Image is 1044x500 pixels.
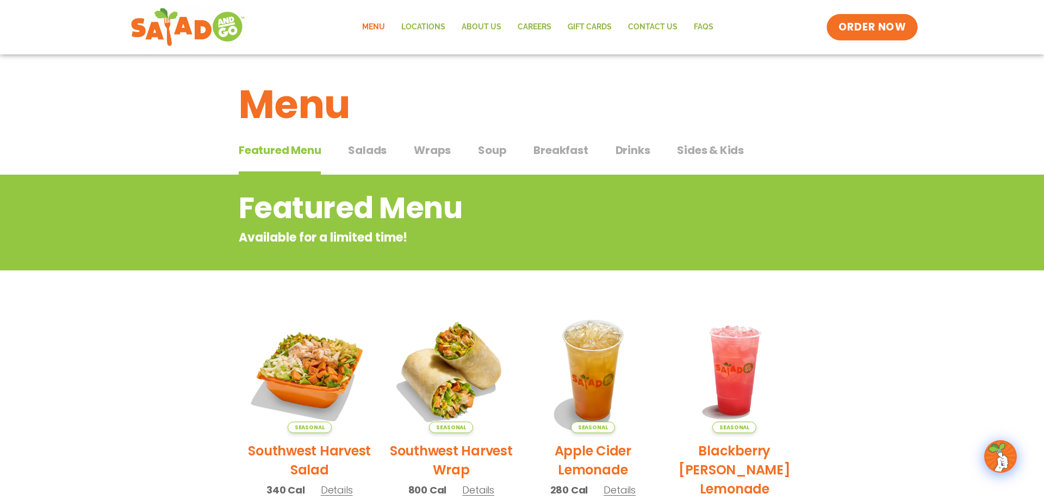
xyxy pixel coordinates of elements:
[408,483,447,497] span: 800 Cal
[389,441,514,479] h2: Southwest Harvest Wrap
[686,15,722,40] a: FAQs
[266,483,305,497] span: 340 Cal
[530,441,656,479] h2: Apple Cider Lemonade
[389,307,514,433] img: Product photo for Southwest Harvest Wrap
[429,422,473,433] span: Seasonal
[239,229,718,246] p: Available for a limited time!
[571,422,615,433] span: Seasonal
[247,441,372,479] h2: Southwest Harvest Salad
[826,14,918,40] a: ORDER NOW
[288,422,332,433] span: Seasonal
[354,15,393,40] a: Menu
[509,15,560,40] a: Careers
[604,483,636,497] span: Details
[354,15,722,40] nav: Menu
[616,142,650,158] span: Drinks
[321,483,353,497] span: Details
[712,422,756,433] span: Seasonal
[530,307,656,433] img: Product photo for Apple Cider Lemonade
[533,142,588,158] span: Breakfast
[560,15,620,40] a: GIFT CARDS
[239,142,321,158] span: Featured Menu
[550,483,588,497] span: 280 Cal
[414,142,451,158] span: Wraps
[462,483,494,497] span: Details
[838,20,906,34] span: ORDER NOW
[985,441,1016,472] img: wpChatIcon
[348,142,387,158] span: Salads
[239,186,718,230] h2: Featured Menu
[130,5,245,49] img: new-SAG-logo-768×292
[677,142,744,158] span: Sides & Kids
[672,307,798,433] img: Product photo for Blackberry Bramble Lemonade
[393,15,453,40] a: Locations
[620,15,686,40] a: Contact Us
[239,138,805,175] div: Tabbed content
[453,15,509,40] a: About Us
[247,307,372,433] img: Product photo for Southwest Harvest Salad
[478,142,506,158] span: Soup
[672,441,798,498] h2: Blackberry [PERSON_NAME] Lemonade
[239,75,805,134] h1: Menu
